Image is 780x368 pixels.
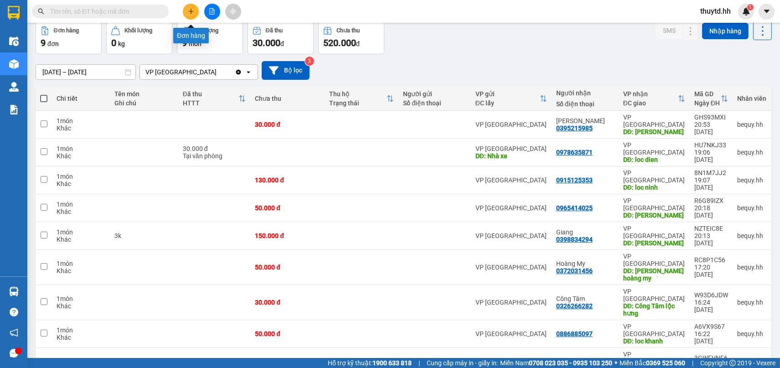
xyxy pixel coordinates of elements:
strong: 1900 633 818 [372,359,412,367]
div: VP [GEOGRAPHIC_DATA] [475,330,547,337]
div: R6G89IZX [694,197,728,204]
div: bequy.hh [737,299,766,306]
div: Khác [57,180,105,187]
div: DĐ: Lộc Thái [623,239,685,247]
div: Khác [57,267,105,275]
div: Khác [57,334,105,341]
div: bequy.hh [737,149,766,156]
div: VP [GEOGRAPHIC_DATA] [623,288,685,302]
div: 1 món [57,145,105,152]
span: thuytd.hh [693,5,738,17]
img: warehouse-icon [9,287,19,296]
div: GHS93MXI [694,114,728,121]
span: Cung cấp máy in - giấy in: [427,358,498,368]
span: caret-down [763,7,771,16]
div: 8N1M7JJ2 [694,169,728,176]
div: VP [GEOGRAPHIC_DATA] [623,351,685,365]
div: Người nhận [556,89,614,97]
div: 0965414025 [556,204,593,212]
div: Đơn hàng [54,27,79,34]
div: VP [GEOGRAPHIC_DATA] [475,299,547,306]
span: message [10,349,18,358]
div: VP [GEOGRAPHIC_DATA] [623,141,685,156]
div: NZTEIC8E [694,225,728,232]
div: 19:07 [DATE] [694,176,728,191]
div: 1 món [57,295,105,302]
div: 19:06 [DATE] [694,149,728,163]
span: 9 [41,37,46,48]
div: VP [GEOGRAPHIC_DATA] [623,253,685,267]
div: DĐ: Công Tâm lộc hưng [623,302,685,317]
span: aim [230,8,236,15]
div: Đã thu [266,27,283,34]
div: Mã GD [694,90,721,98]
span: plus [188,8,194,15]
div: RC8P1C56 [694,256,728,264]
div: Khác [57,124,105,132]
button: Đã thu30.000đ [248,21,314,54]
sup: 1 [747,4,754,10]
div: DĐ: Nhà xe [475,152,547,160]
button: aim [225,4,241,20]
strong: 0708 023 035 - 0935 103 250 [529,359,612,367]
div: A6VX9S67 [694,323,728,330]
strong: 0369 525 060 [646,359,685,367]
div: DĐ: nguyen tính loc thái [623,212,685,219]
img: icon-new-feature [742,7,750,16]
img: warehouse-icon [9,59,19,69]
div: DĐ: loc ninh [623,184,685,191]
span: kg [118,40,125,47]
div: Khối lượng [124,27,152,34]
div: Khác [57,152,105,160]
div: 1 món [57,201,105,208]
div: Đã thu [183,90,238,98]
span: file-add [209,8,215,15]
div: 30.000 đ [255,121,320,128]
div: VP [GEOGRAPHIC_DATA] [623,225,685,239]
div: ĐC lấy [475,99,540,107]
span: 30.000 [253,37,280,48]
span: Miền Nam [500,358,612,368]
div: Tên món [114,90,174,98]
div: 0915125353 [556,176,593,184]
div: Giang [556,228,614,236]
div: 20:13 [DATE] [694,232,728,247]
span: đ [280,40,284,47]
button: Đơn hàng9đơn [36,21,102,54]
sup: 3 [305,57,314,66]
div: 150.000 đ [255,232,320,239]
div: DĐ: loc dien [623,156,685,163]
div: 0886885097 [556,330,593,337]
div: HTTT [183,99,238,107]
div: Phương Phạm [556,358,614,365]
div: 1 món [57,173,105,180]
div: 20:18 [DATE] [694,204,728,219]
div: 0326266282 [556,302,593,310]
div: Khác [57,208,105,215]
span: 0 [111,37,116,48]
div: bequy.hh [737,264,766,271]
div: 1 món [57,117,105,124]
div: Hoàng My [556,260,614,267]
div: VP [GEOGRAPHIC_DATA] [475,145,547,152]
th: Toggle SortBy [325,87,399,111]
div: Trạng thái [329,99,387,107]
div: 1 món [57,358,105,365]
div: 130.000 đ [255,176,320,184]
div: 0398834294 [556,236,593,243]
div: Chi tiết [57,95,105,102]
div: Khác [57,302,105,310]
th: Toggle SortBy [690,87,733,111]
div: HU7NKJ33 [694,141,728,149]
button: SMS [656,22,683,39]
div: VP [GEOGRAPHIC_DATA] [623,169,685,184]
div: 1 món [57,228,105,236]
span: 1 [749,4,752,10]
div: Chưa thu [336,27,360,34]
img: warehouse-icon [9,82,19,92]
button: Bộ lọc [262,61,310,80]
div: Số điện thoại [403,99,466,107]
div: Số lượng [195,27,218,34]
input: Tìm tên, số ĐT hoặc mã đơn [50,6,158,16]
div: VP [GEOGRAPHIC_DATA] [475,121,547,128]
